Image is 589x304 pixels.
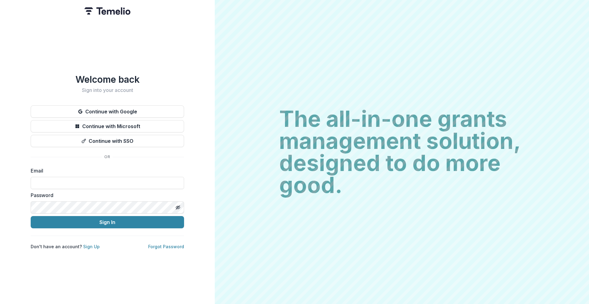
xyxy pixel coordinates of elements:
label: Email [31,167,180,174]
a: Forgot Password [148,244,184,249]
button: Continue with SSO [31,135,184,147]
button: Sign In [31,216,184,228]
h1: Welcome back [31,74,184,85]
p: Don't have an account? [31,243,100,250]
label: Password [31,192,180,199]
h2: Sign into your account [31,87,184,93]
a: Sign Up [83,244,100,249]
button: Continue with Microsoft [31,120,184,132]
img: Temelio [84,7,130,15]
button: Toggle password visibility [173,203,183,212]
button: Continue with Google [31,105,184,118]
